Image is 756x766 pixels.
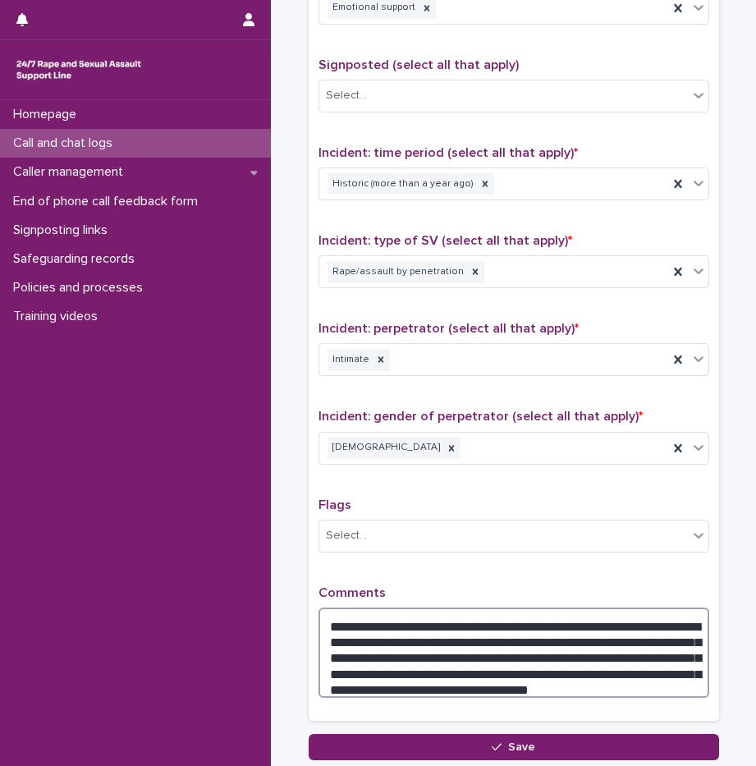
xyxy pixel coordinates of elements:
[328,437,442,459] div: [DEMOGRAPHIC_DATA]
[508,741,535,753] span: Save
[7,135,126,151] p: Call and chat logs
[318,586,386,599] span: Comments
[318,498,351,511] span: Flags
[7,222,121,238] p: Signposting links
[318,322,579,335] span: Incident: perpetrator (select all that apply)
[309,734,719,760] button: Save
[7,251,148,267] p: Safeguarding records
[328,261,466,283] div: Rape/assault by penetration
[7,194,211,209] p: End of phone call feedback form
[318,58,519,71] span: Signposted (select all that apply)
[318,234,572,247] span: Incident: type of SV (select all that apply)
[326,87,367,104] div: Select...
[7,309,111,324] p: Training videos
[328,349,372,371] div: Intimate
[326,527,367,544] div: Select...
[318,146,578,159] span: Incident: time period (select all that apply)
[7,164,136,180] p: Caller management
[328,173,476,195] div: Historic (more than a year ago)
[13,53,144,86] img: rhQMoQhaT3yELyF149Cw
[7,280,156,296] p: Policies and processes
[318,410,643,423] span: Incident: gender of perpetrator (select all that apply)
[7,107,89,122] p: Homepage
